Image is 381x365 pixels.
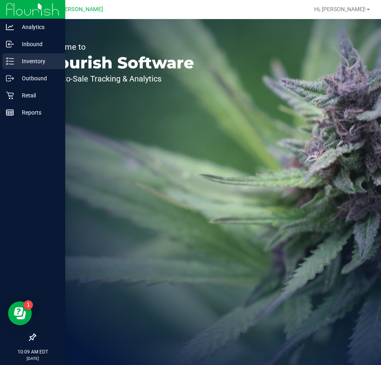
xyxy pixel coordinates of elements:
[6,109,14,116] inline-svg: Reports
[23,300,33,310] iframe: Resource center unread badge
[14,91,62,100] p: Retail
[14,74,62,83] p: Outbound
[6,74,14,82] inline-svg: Outbound
[4,355,62,361] p: [DATE]
[6,57,14,65] inline-svg: Inventory
[14,108,62,117] p: Reports
[6,91,14,99] inline-svg: Retail
[14,56,62,66] p: Inventory
[59,6,103,13] span: [PERSON_NAME]
[8,301,32,325] iframe: Resource center
[4,348,62,355] p: 10:09 AM EDT
[314,6,366,12] span: Hi, [PERSON_NAME]!
[43,75,194,83] p: Seed-to-Sale Tracking & Analytics
[14,22,62,32] p: Analytics
[43,55,194,71] p: Flourish Software
[6,40,14,48] inline-svg: Inbound
[43,43,194,51] p: Welcome to
[6,23,14,31] inline-svg: Analytics
[14,39,62,49] p: Inbound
